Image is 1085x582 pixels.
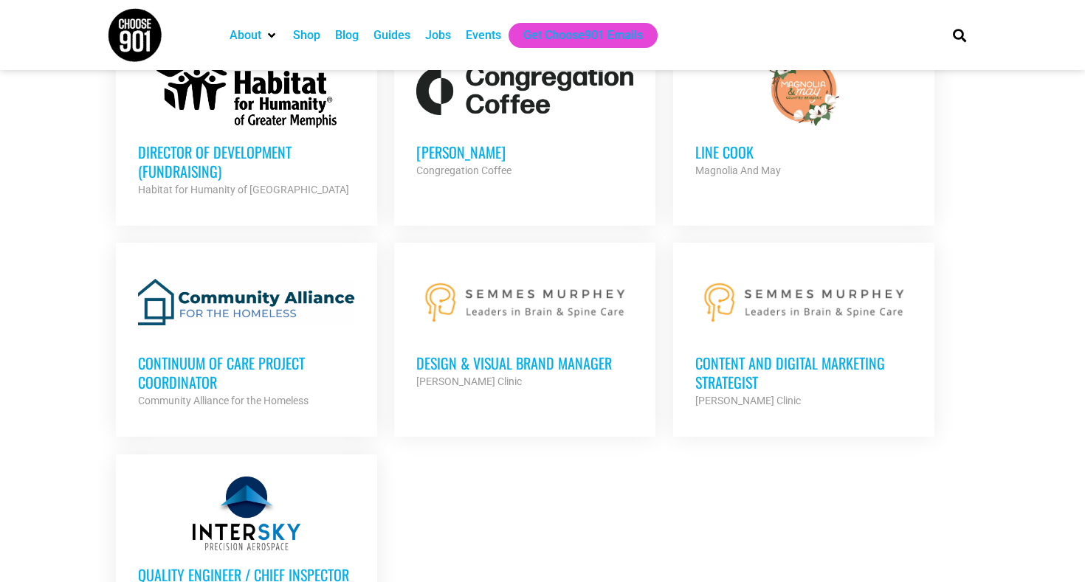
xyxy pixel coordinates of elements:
[416,375,522,387] strong: [PERSON_NAME] Clinic
[673,243,934,432] a: Content and Digital Marketing Strategist [PERSON_NAME] Clinic
[116,32,377,221] a: Director of Development (Fundraising) Habitat for Humanity of [GEOGRAPHIC_DATA]
[116,243,377,432] a: Continuum of Care Project Coordinator Community Alliance for the Homeless
[695,395,801,406] strong: [PERSON_NAME] Clinic
[416,164,512,176] strong: Congregation Coffee
[373,27,410,44] a: Guides
[416,142,633,162] h3: [PERSON_NAME]
[138,353,355,392] h3: Continuum of Care Project Coordinator
[695,164,781,176] strong: Magnolia And May
[673,32,934,201] a: Line cook Magnolia And May
[222,23,286,48] div: About
[335,27,359,44] a: Blog
[948,23,972,47] div: Search
[138,395,309,406] strong: Community Alliance for the Homeless
[695,353,912,392] h3: Content and Digital Marketing Strategist
[138,184,349,195] strong: Habitat for Humanity of [GEOGRAPHIC_DATA]
[230,27,261,44] a: About
[523,27,643,44] a: Get Choose901 Emails
[394,32,655,201] a: [PERSON_NAME] Congregation Coffee
[695,142,912,162] h3: Line cook
[293,27,320,44] a: Shop
[394,243,655,412] a: Design & Visual Brand Manager [PERSON_NAME] Clinic
[138,142,355,181] h3: Director of Development (Fundraising)
[416,353,633,373] h3: Design & Visual Brand Manager
[466,27,501,44] a: Events
[425,27,451,44] a: Jobs
[222,23,928,48] nav: Main nav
